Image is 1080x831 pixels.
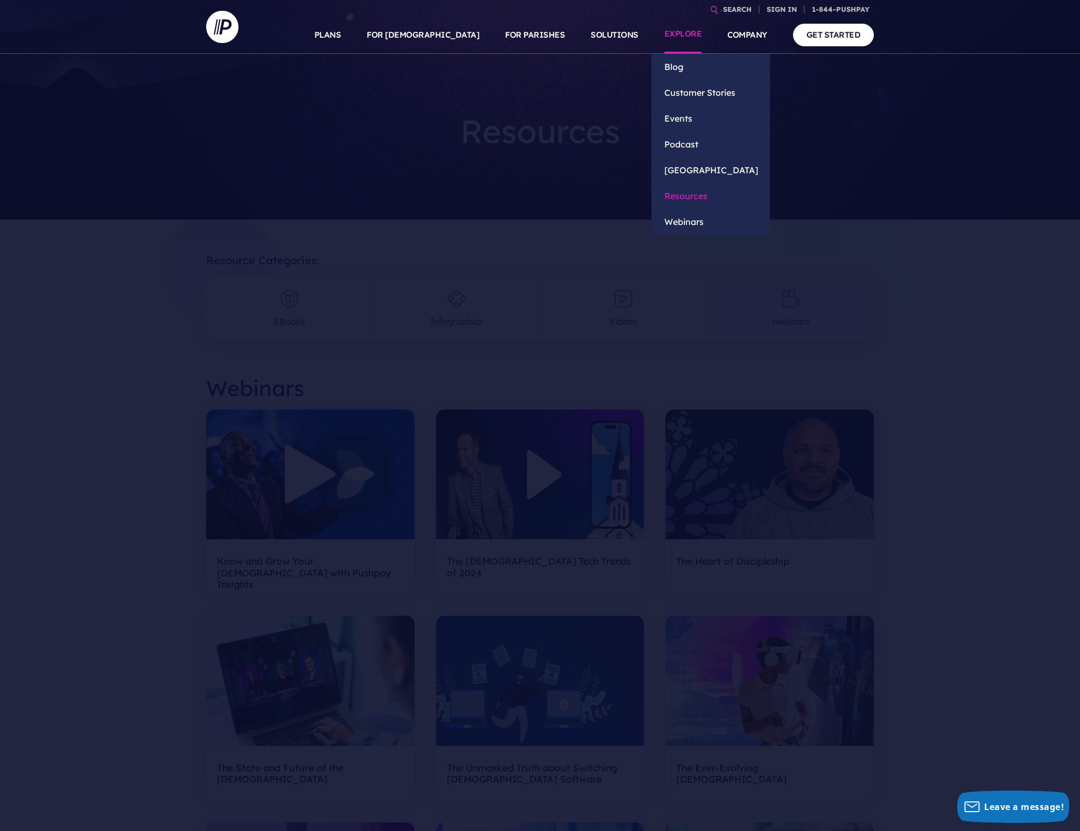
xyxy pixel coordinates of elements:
a: EXPLORE [664,16,702,54]
a: FOR [DEMOGRAPHIC_DATA] [367,16,479,54]
a: Resources [651,183,770,209]
a: GET STARTED [793,24,874,46]
span: Leave a message! [984,801,1064,813]
a: Podcast [651,131,770,157]
a: [GEOGRAPHIC_DATA] [651,157,770,183]
button: Leave a message! [957,791,1069,823]
a: COMPANY [727,16,767,54]
a: Events [651,105,770,131]
a: PLANS [314,16,341,54]
a: Blog [651,54,770,80]
a: SOLUTIONS [591,16,639,54]
a: FOR PARISHES [505,16,565,54]
a: Customer Stories [651,80,770,105]
a: Webinars [651,209,770,235]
